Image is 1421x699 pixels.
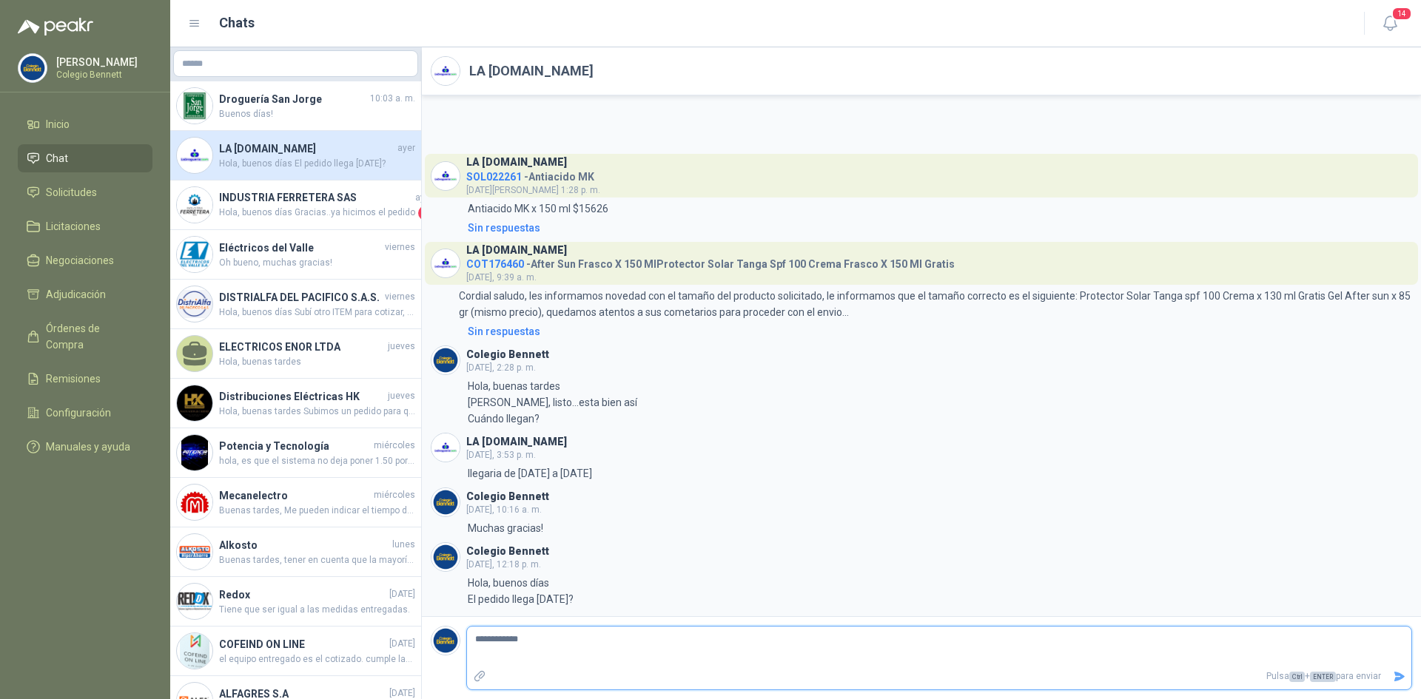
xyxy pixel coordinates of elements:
[18,246,152,274] a: Negociaciones
[388,340,415,354] span: jueves
[177,385,212,421] img: Company Logo
[374,439,415,453] span: miércoles
[219,603,415,617] span: Tiene que ser igual a las medidas entregadas.
[177,88,212,124] img: Company Logo
[46,405,111,421] span: Configuración
[370,92,415,106] span: 10:03 a. m.
[465,323,1412,340] a: Sin respuestas
[465,220,1412,236] a: Sin respuestas
[56,70,149,79] p: Colegio Bennett
[219,553,415,567] span: Buenas tardes, tener en cuenta que la mayoría [PERSON_NAME] NO FROST son Eficiencia Energetica B
[18,110,152,138] a: Inicio
[1377,10,1403,37] button: 14
[468,575,574,607] p: Hola, buenos días El pedido llega [DATE]?
[46,218,101,234] span: Licitaciones
[389,587,415,601] span: [DATE]
[431,433,460,462] img: Company Logo
[466,272,537,283] span: [DATE], 9:39 a. m.
[466,362,536,373] span: [DATE], 2:28 p. m.
[492,663,1388,689] p: Pulsa + para enviar
[466,547,549,556] h3: Colegio Bennett
[46,320,138,353] span: Órdenes de Compra
[177,435,212,470] img: Company Logo
[466,185,600,195] span: [DATE][PERSON_NAME] 1:28 p. m.
[466,493,549,501] h3: Colegio Bennett
[177,633,212,669] img: Company Logo
[469,61,594,81] h2: LA [DOMAIN_NAME]
[46,150,68,166] span: Chat
[219,107,415,121] span: Buenos días!
[170,280,421,329] a: Company LogoDISTRIALFA DEL PACIFICO S.A.S.viernesHola, buenos días Subí otro ITEM para cotizar, m...
[177,187,212,223] img: Company Logo
[219,240,382,256] h4: Eléctricos del Valle
[177,138,212,173] img: Company Logo
[431,488,460,516] img: Company Logo
[46,371,101,387] span: Remisiones
[18,365,152,393] a: Remisiones
[177,237,212,272] img: Company Logo
[177,484,212,520] img: Company Logo
[219,189,412,206] h4: INDUSTRIA FERRETERA SAS
[170,379,421,428] a: Company LogoDistribuciones Eléctricas HKjuevesHola, buenas tardes Subimos un pedido para que por ...
[468,200,608,217] p: Antiacido MK x 150 ml $15626
[219,537,389,553] h4: Alkosto
[46,184,97,200] span: Solicitudes
[431,57,460,85] img: Company Logo
[466,559,541,570] span: [DATE], 12:18 p. m.
[459,288,1412,320] p: Cordial saludo, les informamos novedad con el tamaño del producto solicitado, le informamos que e...
[392,538,415,552] span: lunes
[466,258,524,270] span: COT176460
[466,246,567,254] h3: LA [DOMAIN_NAME]
[219,405,415,419] span: Hola, buenas tardes Subimos un pedido para que por favor lo [PERSON_NAME]
[468,378,639,427] p: Hola, buenas tardes [PERSON_NAME], listo...esta bien así Cuándo llegan?
[46,439,130,455] span: Manuales y ayuda
[219,339,385,355] h4: ELECTRICOS ENOR LTDA
[219,157,415,171] span: Hola, buenos días El pedido llega [DATE]?
[431,249,460,277] img: Company Logo
[466,351,549,359] h3: Colegio Bennett
[388,389,415,403] span: jueves
[466,158,567,166] h3: LA [DOMAIN_NAME]
[170,478,421,527] a: Company LogoMecanelectromiércolesBuenas tardes, Me pueden indicar el tiempo de la garantía y si t...
[18,314,152,359] a: Órdenes de Compra
[415,191,433,205] span: ayer
[466,171,522,183] span: SOL022261
[466,450,536,460] span: [DATE], 3:53 p. m.
[1310,672,1336,682] span: ENTER
[389,637,415,651] span: [DATE]
[466,504,542,515] span: [DATE], 10:16 a. m.
[170,230,421,280] a: Company LogoEléctricos del ValleviernesOh bueno, muchas gracias!
[418,206,433,220] span: 1
[170,131,421,180] a: Company LogoLA [DOMAIN_NAME]ayerHola, buenos días El pedido llega [DATE]?
[1289,672,1305,682] span: Ctrl
[431,627,460,655] img: Company Logo
[385,290,415,304] span: viernes
[219,636,386,652] h4: COFEIND ON LINE
[467,663,492,689] label: Adjuntar archivos
[385,240,415,254] span: viernes
[177,534,212,570] img: Company Logo
[170,577,421,627] a: Company LogoRedox[DATE]Tiene que ser igual a las medidas entregadas.
[468,323,540,340] div: Sin respuestas
[170,428,421,478] a: Company LogoPotencia y Tecnologíamiércoleshola, es que el sistema no deja poner 1.50 por eso pusi...
[431,346,460,374] img: Company Logo
[18,212,152,240] a: Licitaciones
[46,116,70,132] span: Inicio
[170,527,421,577] a: Company LogoAlkostolunesBuenas tardes, tener en cuenta que la mayoría [PERSON_NAME] NO FROST son ...
[1391,7,1412,21] span: 14
[219,487,371,504] h4: Mecanelectro
[1387,663,1411,689] button: Enviar
[18,144,152,172] a: Chat
[219,587,386,603] h4: Redox
[431,543,460,571] img: Company Logo
[18,433,152,461] a: Manuales y ayuda
[170,329,421,379] a: ELECTRICOS ENOR LTDAjuevesHola, buenas tardes
[46,286,106,303] span: Adjudicación
[19,54,47,82] img: Company Logo
[374,488,415,502] span: miércoles
[219,388,385,405] h4: Distribuciones Eléctricas HK
[219,504,415,518] span: Buenas tardes, Me pueden indicar el tiempo de la garantía y si tienen otra más económica?
[466,254,955,269] h4: - After Sun Frasco X 150 MlProtector Solar Tanga Spf 100 Crema Frasco X 150 Ml Gratis
[18,178,152,206] a: Solicitudes
[219,652,415,666] span: el equipo entregado es el cotizado. cumple las caracteriscas enviadas y solicitadas aplica igualm...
